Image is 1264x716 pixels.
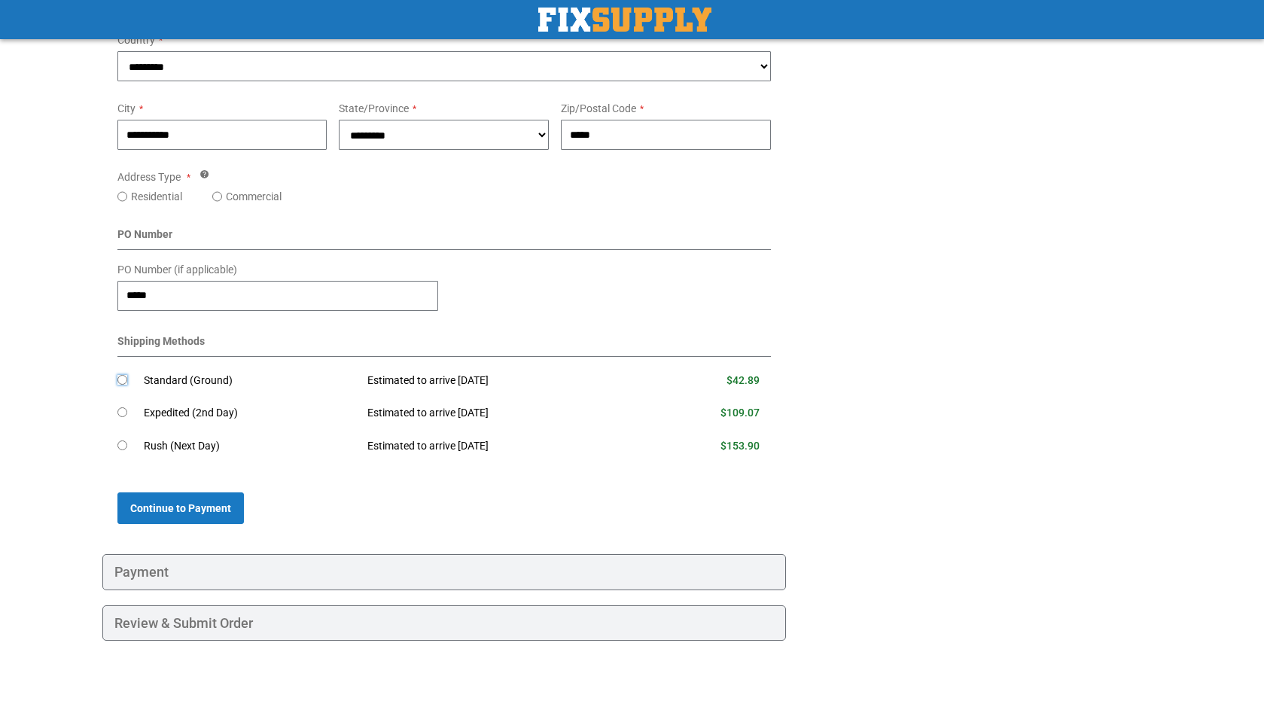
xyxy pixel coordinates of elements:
button: Continue to Payment [117,492,244,524]
div: Review & Submit Order [102,605,787,641]
img: Fix Industrial Supply [538,8,711,32]
span: $153.90 [720,440,760,452]
span: State/Province [339,102,409,114]
span: City [117,102,136,114]
div: PO Number [117,227,772,250]
span: Address Type [117,171,181,183]
a: store logo [538,8,711,32]
td: Expedited (2nd Day) [144,397,357,430]
span: Country [117,34,155,46]
span: Zip/Postal Code [561,102,636,114]
span: Continue to Payment [130,502,231,514]
label: Residential [131,189,182,204]
td: Rush (Next Day) [144,430,357,463]
td: Estimated to arrive [DATE] [356,430,647,463]
span: $42.89 [726,374,760,386]
div: Shipping Methods [117,334,772,357]
span: $109.07 [720,407,760,419]
td: Estimated to arrive [DATE] [356,364,647,398]
td: Standard (Ground) [144,364,357,398]
div: Payment [102,554,787,590]
label: Commercial [226,189,282,204]
span: PO Number (if applicable) [117,264,237,276]
td: Estimated to arrive [DATE] [356,397,647,430]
